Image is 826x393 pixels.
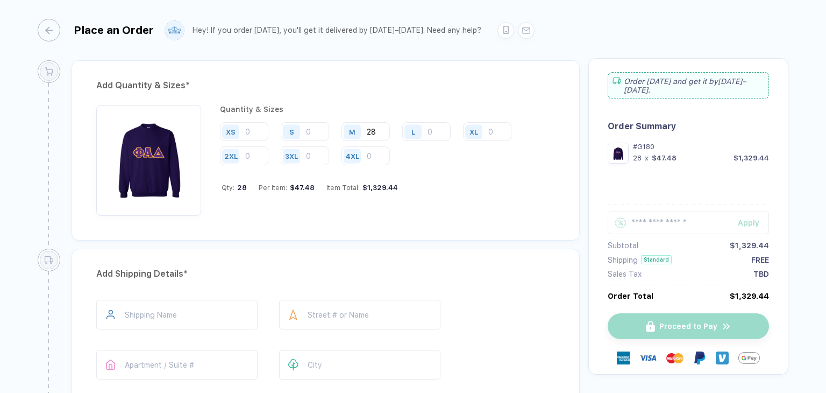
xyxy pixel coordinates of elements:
[633,143,769,151] div: #G180
[346,152,359,160] div: 4XL
[96,265,555,283] div: Add Shipping Details
[289,128,294,136] div: S
[608,72,769,99] div: Order [DATE] and get it by [DATE]–[DATE] .
[724,212,769,234] button: Apply
[641,255,672,264] div: Standard
[608,121,769,131] div: Order Summary
[734,154,769,162] div: $1,329.44
[608,256,638,264] div: Shipping
[224,152,238,160] div: 2XL
[633,154,642,162] div: 28
[730,292,769,300] div: $1,329.44
[738,347,760,369] img: GPay
[285,152,298,160] div: 3XL
[753,270,769,278] div: TBD
[608,292,653,300] div: Order Total
[326,184,398,192] div: Item Total:
[639,349,657,367] img: visa
[738,219,769,227] div: Apply
[608,241,638,250] div: Subtotal
[666,349,683,367] img: master-card
[349,128,355,136] div: M
[644,154,650,162] div: x
[96,77,555,94] div: Add Quantity & Sizes
[411,128,415,136] div: L
[220,105,555,114] div: Quantity & Sizes
[234,184,247,192] span: 28
[360,184,398,192] div: $1,329.44
[610,145,626,161] img: e4776d7c-8c76-4807-9b68-9d34cc399b5c_nt_front_1748924347241.jpg
[165,21,184,40] img: user profile
[608,270,642,278] div: Sales Tax
[222,184,247,192] div: Qty:
[617,352,630,364] img: express
[693,352,706,364] img: Paypal
[259,184,315,192] div: Per Item:
[652,154,677,162] div: $47.48
[102,110,196,205] img: e4776d7c-8c76-4807-9b68-9d34cc399b5c_nt_front_1748924347241.jpg
[287,184,315,192] div: $47.48
[193,26,481,35] div: Hey! If you order [DATE], you'll get it delivered by [DATE]–[DATE]. Need any help?
[751,256,769,264] div: FREE
[74,24,154,37] div: Place an Order
[226,128,236,136] div: XS
[730,241,769,250] div: $1,329.44
[469,128,478,136] div: XL
[716,352,729,364] img: Venmo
